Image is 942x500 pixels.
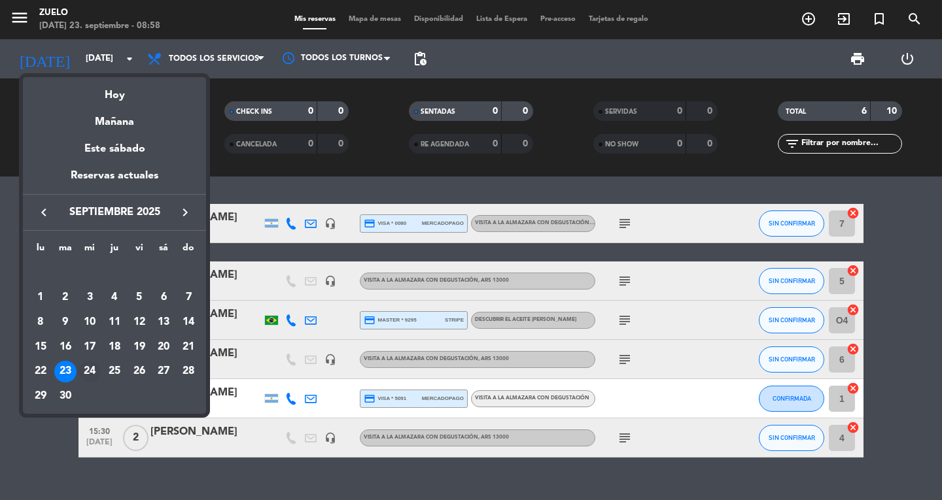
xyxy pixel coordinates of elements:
td: 3 de septiembre de 2025 [77,286,102,310]
td: 21 de septiembre de 2025 [176,335,201,359]
div: 19 [128,336,150,358]
div: 4 [103,286,126,308]
th: domingo [176,241,201,261]
th: lunes [28,241,53,261]
td: 16 de septiembre de 2025 [53,335,78,359]
td: 9 de septiembre de 2025 [53,310,78,335]
div: 16 [54,336,77,358]
td: 2 de septiembre de 2025 [53,286,78,310]
span: septiembre 2025 [56,204,173,221]
div: Mañana [23,104,206,131]
th: miércoles [77,241,102,261]
td: 26 de septiembre de 2025 [127,359,152,384]
td: 13 de septiembre de 2025 [152,310,177,335]
div: Hoy [23,77,206,104]
div: 26 [128,361,150,383]
th: sábado [152,241,177,261]
td: 29 de septiembre de 2025 [28,384,53,408]
th: jueves [102,241,127,261]
td: 25 de septiembre de 2025 [102,359,127,384]
td: 1 de septiembre de 2025 [28,286,53,310]
div: 17 [78,336,101,358]
td: 23 de septiembre de 2025 [53,359,78,384]
td: SEP. [28,261,201,286]
div: 15 [29,336,52,358]
td: 14 de septiembre de 2025 [176,310,201,335]
div: 18 [103,336,126,358]
td: 11 de septiembre de 2025 [102,310,127,335]
div: 7 [177,286,200,308]
td: 18 de septiembre de 2025 [102,335,127,359]
td: 28 de septiembre de 2025 [176,359,201,384]
th: viernes [127,241,152,261]
button: keyboard_arrow_left [32,204,56,221]
div: 23 [54,361,77,383]
div: 20 [152,336,175,358]
td: 27 de septiembre de 2025 [152,359,177,384]
td: 6 de septiembre de 2025 [152,286,177,310]
div: 28 [177,361,200,383]
div: 6 [152,286,175,308]
div: 2 [54,286,77,308]
div: 22 [29,361,52,383]
div: 27 [152,361,175,383]
div: 21 [177,336,200,358]
div: 12 [128,311,150,333]
div: 8 [29,311,52,333]
button: keyboard_arrow_right [173,204,197,221]
td: 24 de septiembre de 2025 [77,359,102,384]
div: 5 [128,286,150,308]
td: 8 de septiembre de 2025 [28,310,53,335]
div: 14 [177,311,200,333]
td: 20 de septiembre de 2025 [152,335,177,359]
i: keyboard_arrow_right [177,205,193,220]
td: 17 de septiembre de 2025 [77,335,102,359]
td: 22 de septiembre de 2025 [28,359,53,384]
div: 1 [29,286,52,308]
div: 13 [152,311,175,333]
td: 12 de septiembre de 2025 [127,310,152,335]
td: 19 de septiembre de 2025 [127,335,152,359]
td: 15 de septiembre de 2025 [28,335,53,359]
div: 9 [54,311,77,333]
td: 10 de septiembre de 2025 [77,310,102,335]
div: 3 [78,286,101,308]
th: martes [53,241,78,261]
div: Reservas actuales [23,167,206,194]
td: 7 de septiembre de 2025 [176,286,201,310]
td: 4 de septiembre de 2025 [102,286,127,310]
i: keyboard_arrow_left [36,205,52,220]
div: 30 [54,385,77,407]
div: 10 [78,311,101,333]
td: 5 de septiembre de 2025 [127,286,152,310]
div: 29 [29,385,52,407]
div: 11 [103,311,126,333]
div: 25 [103,361,126,383]
td: 30 de septiembre de 2025 [53,384,78,408]
div: Este sábado [23,131,206,167]
div: 24 [78,361,101,383]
